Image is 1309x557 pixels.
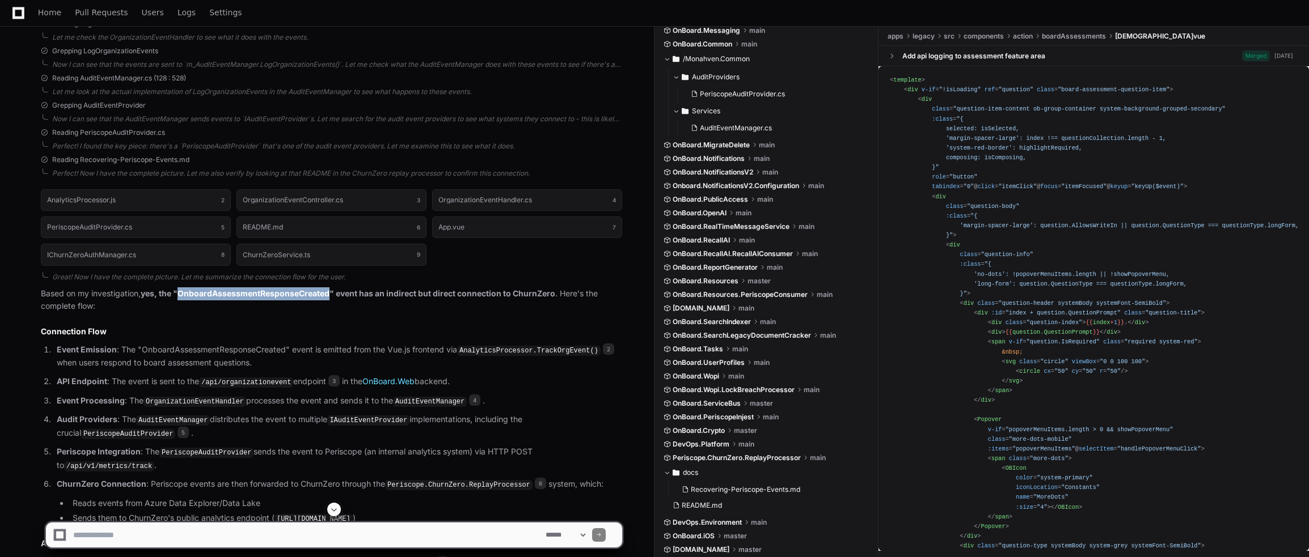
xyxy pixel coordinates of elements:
[1242,50,1270,61] span: Merged
[998,183,1037,190] span: "itemClick"
[1128,319,1148,326] span: </ >
[673,154,745,163] span: OnBoard.Notifications
[673,168,753,177] span: OnBoard.NotificationsV2
[243,224,283,231] h1: README.md
[237,244,427,265] button: ChurnZeroService.ts9
[159,448,254,458] code: PeriscopeAuditProvider
[52,101,146,110] span: Grepping AuditEventProvider
[1044,368,1050,375] span: cx
[1054,368,1069,375] span: "50"
[808,181,824,190] span: main
[38,9,61,16] span: Home
[673,385,795,394] span: OnBoard.Wopi.LockBreachProcessor
[1002,348,1023,355] span: &nbsp;
[995,387,1009,394] span: span
[748,277,771,286] span: master
[922,86,936,93] span: v-if
[57,413,622,440] p: : The distributes the event to multiple implementations, including the crucial .
[673,413,754,422] span: OnBoard.PeriscopeInjest
[178,427,189,438] span: 5
[1040,183,1058,190] span: focus
[907,86,918,93] span: div
[1019,358,1037,365] span: class
[820,331,836,340] span: main
[977,300,995,307] span: class
[673,345,723,354] span: OnBoard.Tasks
[673,181,799,190] span: Onboard.NotificationsV2.Configuration
[673,40,732,49] span: OnBoard.Common
[178,9,196,16] span: Logs
[64,461,154,471] code: /api/v1/metrics/track
[1274,52,1293,60] div: [DATE]
[1082,368,1096,375] span: "50"
[417,250,420,259] span: 9
[1093,319,1110,326] span: index
[673,317,751,326] span: OnBoard.SearchIndexer
[759,141,775,150] span: main
[683,468,698,477] span: docs
[673,277,738,286] span: OnBoard.Resources
[362,376,415,386] a: OnBoard.Web
[949,173,977,180] span: "button"
[438,224,465,231] h1: App.vue
[673,195,748,204] span: OnBoard.PublicAccess
[673,102,870,120] button: Services
[664,50,870,68] button: /Monahven.Common
[41,326,622,337] h2: Connection Flow
[974,397,995,403] span: </ >
[682,104,689,118] svg: Directory
[52,46,158,56] span: Grepping LogOrganizationEvents
[237,216,427,238] button: README.md6
[1027,338,1100,345] span: "question.IsRequired"
[817,290,833,299] span: main
[432,189,622,211] button: OrganizationEventHandler.cs4
[1016,494,1030,500] span: name
[57,478,622,491] p: : Periscope events are then forwarded to ChurnZero through the system, which:
[457,346,601,356] code: AnalyticsProcessor.TrackOrgEvent()
[1009,455,1027,462] span: class
[762,168,778,177] span: main
[41,216,231,238] button: PeriscopeAuditProvider.cs5
[757,195,773,204] span: main
[673,426,725,435] span: OnBoard.Crypto
[981,397,991,403] span: div
[967,203,1019,210] span: "question-body"
[904,86,1173,93] span: < = = = >
[673,26,740,35] span: OnBoard.Messaging
[991,338,1006,345] span: span
[760,317,776,326] span: main
[57,396,125,405] strong: Event Processing
[890,416,1205,452] span: < = = = @ = >
[890,241,1187,297] span: < = = >
[683,54,750,63] span: /Monahven.Common
[1072,358,1096,365] span: viewBox
[199,377,293,388] code: /api/organizationevent
[417,195,420,205] span: 3
[1006,309,1121,316] span: "index + question.QuestionPrompt"
[686,120,863,136] button: AuditEventManager.cs
[739,236,755,245] span: main
[136,415,210,426] code: AuditEventManager
[691,485,800,494] span: Recovering-Periscope-Events.md
[47,224,132,231] h1: PeriscopeAuditProvider.cs
[1072,368,1079,375] span: cy
[754,154,770,163] span: main
[673,440,729,449] span: DevOps.Platform
[682,70,689,84] svg: Directory
[52,273,622,282] div: Great! Now I have the complete picture. Let me summarize the connection flow for the user.
[977,309,987,316] span: div
[535,478,546,489] span: 6
[964,183,974,190] span: "0"
[677,482,863,498] button: Recovering-Periscope-Events.md
[221,250,225,259] span: 8
[237,189,427,211] button: OrganizationEventController.cs3
[1016,474,1033,481] span: color
[682,501,722,510] span: README.md
[888,32,903,41] span: apps
[686,86,863,102] button: PeriscopeAuditProvider.cs
[47,197,116,203] h1: AnalyticsProcessor.js
[603,343,614,355] span: 2
[1131,183,1184,190] span: "keyUp($event)"
[209,9,242,16] span: Settings
[1006,465,1027,471] span: OBIcon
